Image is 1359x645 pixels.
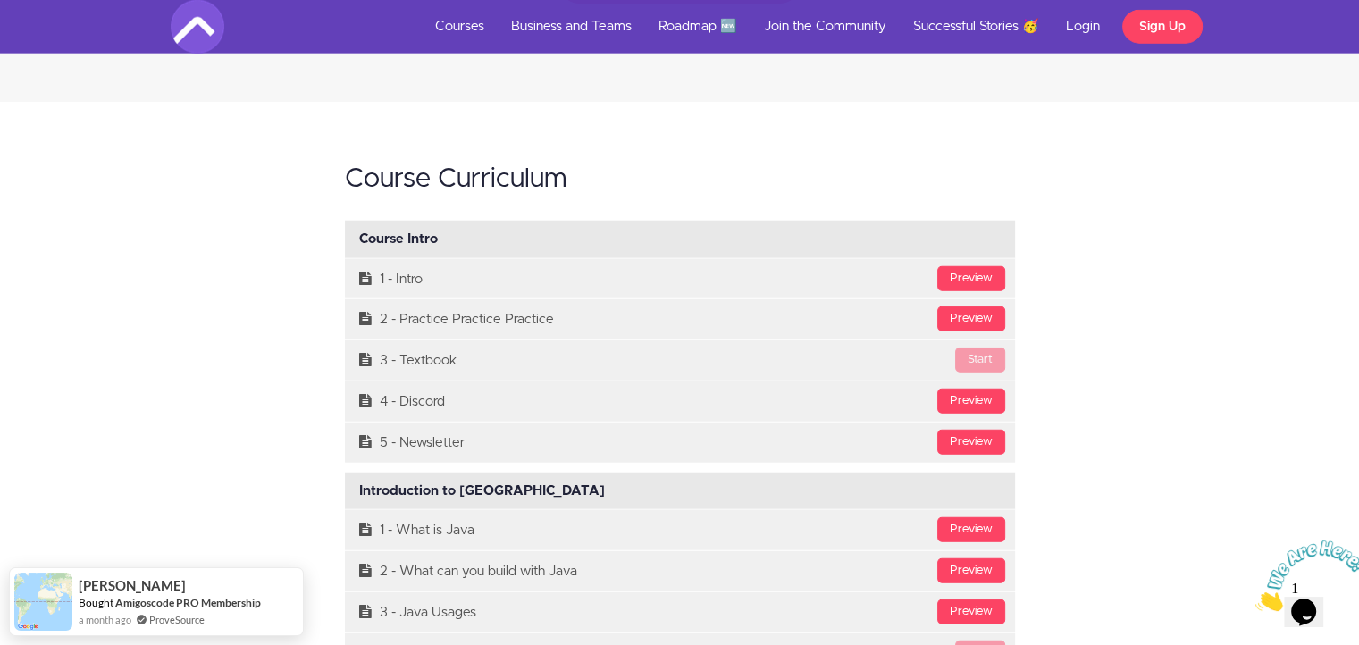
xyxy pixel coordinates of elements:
[345,299,1015,339] a: Preview2 - Practice Practice Practice
[937,266,1005,291] div: Preview
[937,599,1005,624] div: Preview
[937,558,1005,583] div: Preview
[937,517,1005,542] div: Preview
[345,510,1015,550] a: Preview1 - What is Java
[1122,10,1203,44] a: Sign Up
[937,430,1005,455] div: Preview
[79,596,113,609] span: Bought
[937,389,1005,414] div: Preview
[345,423,1015,463] a: Preview5 - Newsletter
[345,551,1015,591] a: Preview2 - What can you build with Java
[79,612,131,627] span: a month ago
[937,306,1005,331] div: Preview
[1248,533,1359,618] iframe: chat widget
[955,348,1005,373] div: Start
[79,578,186,593] span: [PERSON_NAME]
[345,473,1015,510] div: Introduction to [GEOGRAPHIC_DATA]
[345,592,1015,632] a: Preview3 - Java Usages
[345,340,1015,381] a: Start3 - Textbook
[7,7,14,22] span: 1
[345,259,1015,299] a: Preview1 - Intro
[345,164,1015,194] h2: Course Curriculum
[14,573,72,631] img: provesource social proof notification image
[149,612,205,627] a: ProveSource
[345,381,1015,422] a: Preview4 - Discord
[7,7,118,78] img: Chat attention grabber
[115,596,261,609] a: Amigoscode PRO Membership
[345,221,1015,258] div: Course Intro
